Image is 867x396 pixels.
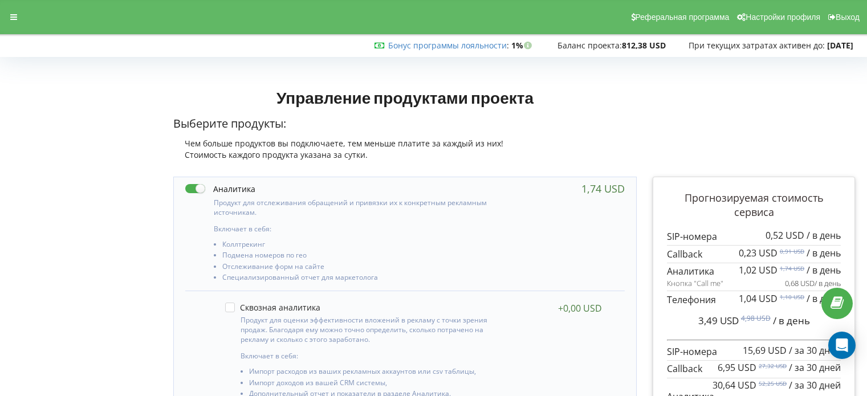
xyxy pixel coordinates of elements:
div: Чем больше продуктов вы подключаете, тем меньше платите за каждый из них! [173,138,637,149]
span: 1,02 USD [739,264,778,276]
strong: 812,38 USD [622,40,666,51]
span: : [388,40,509,51]
span: / в день [807,264,841,276]
span: Кнопка "Call me" [667,278,723,289]
span: / в день [807,229,841,242]
p: Продукт для оценки эффективности вложений в рекламу с точки зрения продаж. Благодаря ему можно то... [241,315,489,344]
p: SIP-номера [667,230,841,243]
span: Баланс проекта: [557,40,622,51]
p: 0,68 USD [785,278,841,289]
a: Бонус программы лояльности [388,40,507,51]
li: Коллтрекинг [222,240,493,251]
p: Callback [667,362,841,375]
p: Включает в себя: [214,224,493,234]
sup: 52,25 USD [759,379,787,387]
li: Отслеживание форм на сайте [222,263,493,273]
label: Аналитика [185,183,255,195]
sup: 1,10 USD [780,293,804,301]
sup: 1,74 USD [780,264,804,272]
span: / в день [807,247,841,259]
span: 3,49 USD [698,314,739,327]
sup: 0,91 USD [780,247,804,255]
span: 30,64 USD [713,379,756,391]
div: Стоимость каждого продукта указана за сутки. [173,149,637,161]
li: Импорт доходов из вашей CRM системы, [249,379,489,390]
li: Специализированный отчет для маркетолога [222,273,493,284]
p: Прогнозируемая стоимость сервиса [667,191,841,220]
div: Open Intercom Messenger [828,332,856,359]
div: +0,00 USD [558,303,602,314]
strong: 1% [511,40,535,51]
p: Аналитика [667,265,841,278]
p: Продукт для отслеживания обращений и привязки их к конкретным рекламным источникам. [214,198,493,217]
label: Сквозная аналитика [225,303,320,312]
p: SIP-номера [667,345,841,358]
span: Настройки профиля [746,13,820,22]
h1: Управление продуктами проекта [173,87,637,108]
sup: 4,98 USD [741,313,771,323]
span: / за 30 дней [789,344,841,357]
p: Телефония [667,293,841,307]
div: 1,74 USD [581,183,625,194]
span: / в день [815,278,841,288]
li: Импорт расходов из ваших рекламных аккаунтов или csv таблицы, [249,368,489,378]
span: Выход [836,13,860,22]
p: Выберите продукты: [173,116,637,132]
p: Включает в себя: [241,351,489,361]
span: / за 30 дней [789,361,841,374]
span: / в день [773,314,810,327]
span: 1,04 USD [739,292,778,305]
li: Подмена номеров по гео [222,251,493,262]
span: 0,52 USD [766,229,804,242]
span: / за 30 дней [789,379,841,391]
span: 6,95 USD [718,361,756,374]
span: 15,69 USD [743,344,787,357]
span: 0,23 USD [739,247,778,259]
sup: 27,32 USD [759,362,787,370]
span: Реферальная программа [636,13,730,22]
span: / в день [807,292,841,305]
p: Callback [667,248,841,261]
strong: [DATE] [827,40,853,51]
span: При текущих затратах активен до: [689,40,825,51]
